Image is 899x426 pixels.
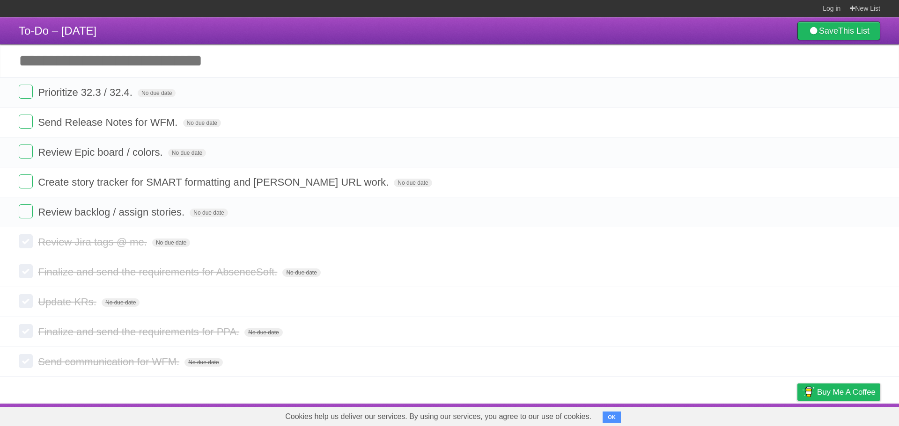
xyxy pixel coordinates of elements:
[282,268,320,277] span: No due date
[19,85,33,99] label: Done
[244,328,282,337] span: No due date
[19,144,33,159] label: Done
[38,146,165,158] span: Review Epic board / colors.
[19,234,33,248] label: Done
[19,115,33,129] label: Done
[38,206,187,218] span: Review backlog / assign stories.
[152,238,190,247] span: No due date
[821,406,880,424] a: Suggest a feature
[802,384,815,400] img: Buy me a coffee
[797,22,880,40] a: SaveThis List
[38,326,242,338] span: Finalize and send the requirements for PPA.
[19,294,33,308] label: Done
[19,24,96,37] span: To-Do – [DATE]
[183,119,221,127] span: No due date
[19,354,33,368] label: Done
[38,176,391,188] span: Create story tracker for SMART formatting and [PERSON_NAME] URL work.
[38,87,135,98] span: Prioritize 32.3 / 32.4.
[19,324,33,338] label: Done
[168,149,206,157] span: No due date
[38,266,280,278] span: Finalize and send the requirements for AbsenceSoft.
[673,406,693,424] a: About
[704,406,742,424] a: Developers
[102,298,140,307] span: No due date
[797,383,880,401] a: Buy me a coffee
[38,236,149,248] span: Review Jira tags @ me.
[753,406,774,424] a: Terms
[817,384,876,400] span: Buy me a coffee
[38,356,182,368] span: Send communication for WFM.
[138,89,176,97] span: No due date
[38,296,99,308] span: Update KRs.
[38,116,180,128] span: Send Release Notes for WFM.
[603,412,621,423] button: OK
[394,179,432,187] span: No due date
[838,26,870,36] b: This List
[19,174,33,188] label: Done
[190,209,228,217] span: No due date
[19,204,33,218] label: Done
[276,407,601,426] span: Cookies help us deliver our services. By using our services, you agree to our use of cookies.
[785,406,810,424] a: Privacy
[184,358,222,367] span: No due date
[19,264,33,278] label: Done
